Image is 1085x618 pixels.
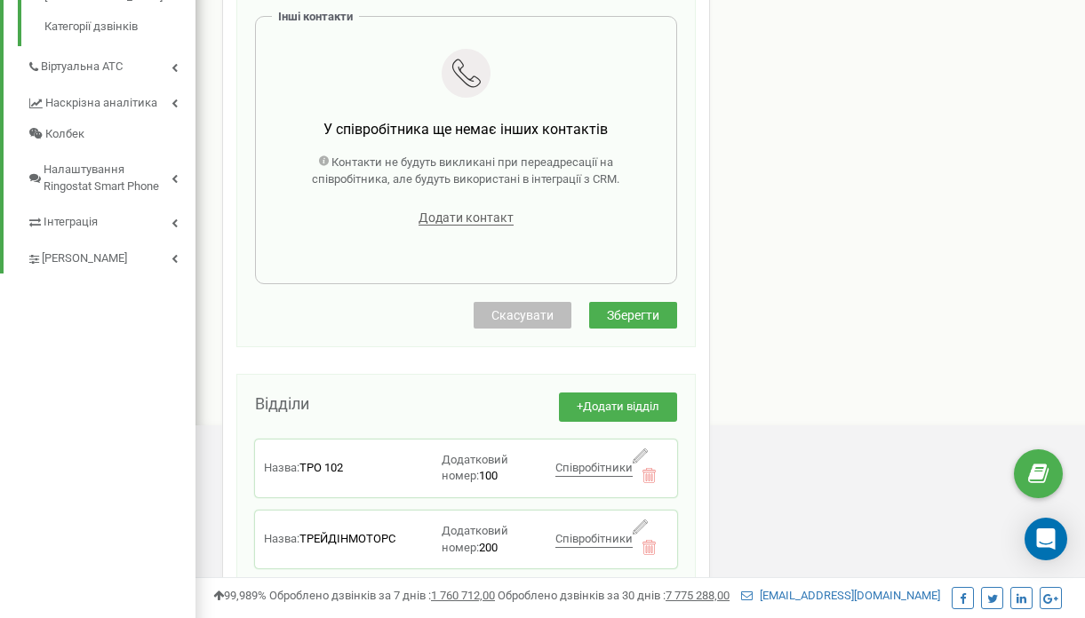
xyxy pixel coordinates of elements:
button: Скасувати [474,302,571,329]
span: ТРО 102 [299,461,343,474]
span: Співробітники [555,461,633,474]
span: ТРЕЙДІНМОТОРС [299,532,395,545]
button: Зберегти [589,302,677,329]
u: 1 760 712,00 [431,589,495,602]
a: [PERSON_NAME] [27,238,195,274]
a: Колбек [27,119,195,150]
a: Інтеграція [27,202,195,238]
span: Зберегти [607,308,659,322]
button: +Додати відділ [559,392,677,422]
span: Віртуальна АТС [41,59,123,75]
span: Додатковий номер: [442,453,508,483]
span: Додати відділ [583,400,659,413]
a: Віртуальна АТС [27,46,195,83]
a: Категорії дзвінків [44,14,195,36]
span: Інтеграція [44,214,98,231]
a: [EMAIL_ADDRESS][DOMAIN_NAME] [741,589,940,602]
span: 100 [479,469,498,482]
div: Open Intercom Messenger [1025,518,1067,560]
span: Назва: [264,461,299,474]
span: Додати контакт [419,210,514,226]
span: Назва: [264,532,299,545]
u: 7 775 288,00 [666,589,730,602]
a: Наскрізна аналітика [27,83,195,119]
span: Співробітники [555,532,633,545]
span: Інші контакти [278,10,353,23]
span: У співробітника ще немає інших контактів [323,121,608,138]
span: Колбек [45,126,84,143]
span: Відділи [255,394,309,413]
span: Оброблено дзвінків за 30 днів : [498,589,730,602]
span: 99,989% [213,589,267,602]
span: Оброблено дзвінків за 7 днів : [269,589,495,602]
span: [PERSON_NAME] [42,250,127,267]
a: Налаштування Ringostat Smart Phone [27,149,195,202]
span: Налаштування Ringostat Smart Phone [44,162,172,194]
span: Скасувати [491,308,554,322]
span: Додатковий номер: [442,524,508,554]
span: Наскрізна аналітика [45,95,157,112]
span: Контакти не будуть викликані при переадресації на співробітника, але будуть використані в інтегра... [312,155,619,186]
span: 200 [479,541,498,554]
